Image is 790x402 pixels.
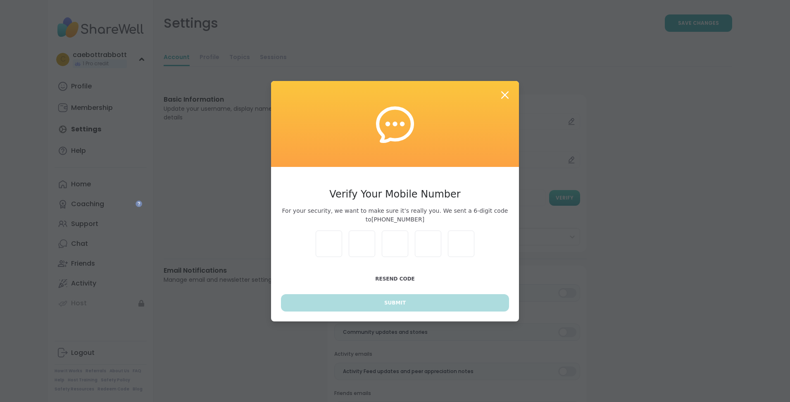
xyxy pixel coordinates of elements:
[281,270,509,288] button: Resend Code
[136,200,142,207] iframe: Spotlight
[281,294,509,312] button: Submit
[281,187,509,202] h3: Verify Your Mobile Number
[375,276,415,282] span: Resend Code
[384,299,406,307] span: Submit
[281,207,509,224] span: For your security, we want to make sure it’s really you. We sent a 6-digit code to [PHONE_NUMBER]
